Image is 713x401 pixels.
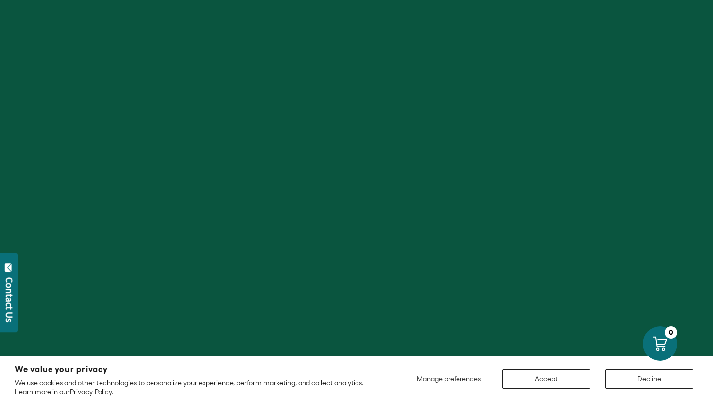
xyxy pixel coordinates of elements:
button: Manage preferences [411,369,487,389]
div: 0 [665,326,677,339]
div: Contact Us [4,277,14,322]
h2: We value your privacy [15,365,377,374]
p: We use cookies and other technologies to personalize your experience, perform marketing, and coll... [15,378,377,396]
button: Accept [502,369,590,389]
a: Privacy Policy. [70,388,113,396]
button: Decline [605,369,693,389]
span: Manage preferences [417,375,481,383]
